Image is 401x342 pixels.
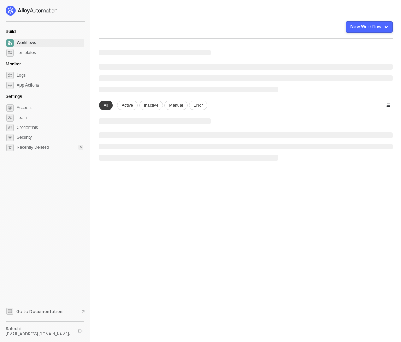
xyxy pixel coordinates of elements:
[17,133,83,142] span: Security
[17,123,83,132] span: Credentials
[350,24,382,30] div: New Workflow
[17,71,83,79] span: Logs
[6,326,72,331] div: Satechi
[6,104,14,112] span: settings
[6,144,14,151] span: settings
[17,48,83,57] span: Templates
[6,82,14,89] span: icon-app-actions
[139,101,163,110] div: Inactive
[6,6,84,16] a: logo
[164,101,187,110] div: Manual
[78,329,83,333] span: logout
[6,331,72,336] div: [EMAIL_ADDRESS][DOMAIN_NAME] •
[6,308,13,315] span: documentation
[16,308,63,314] span: Go to Documentation
[17,113,83,122] span: Team
[6,29,16,34] span: Build
[6,134,14,141] span: security
[189,101,208,110] div: Error
[78,145,83,150] div: 0
[346,21,393,33] button: New Workflow
[6,61,21,66] span: Monitor
[17,145,49,151] span: Recently Deleted
[6,94,22,99] span: Settings
[6,124,14,131] span: credentials
[99,101,113,110] div: All
[6,114,14,122] span: team
[6,39,14,47] span: dashboard
[17,104,83,112] span: Account
[79,308,87,315] span: document-arrow
[6,49,14,57] span: marketplace
[17,82,39,88] div: App Actions
[117,101,138,110] div: Active
[17,39,83,47] span: Workflows
[6,307,85,316] a: Knowledge Base
[6,6,58,16] img: logo
[6,72,14,79] span: icon-logs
